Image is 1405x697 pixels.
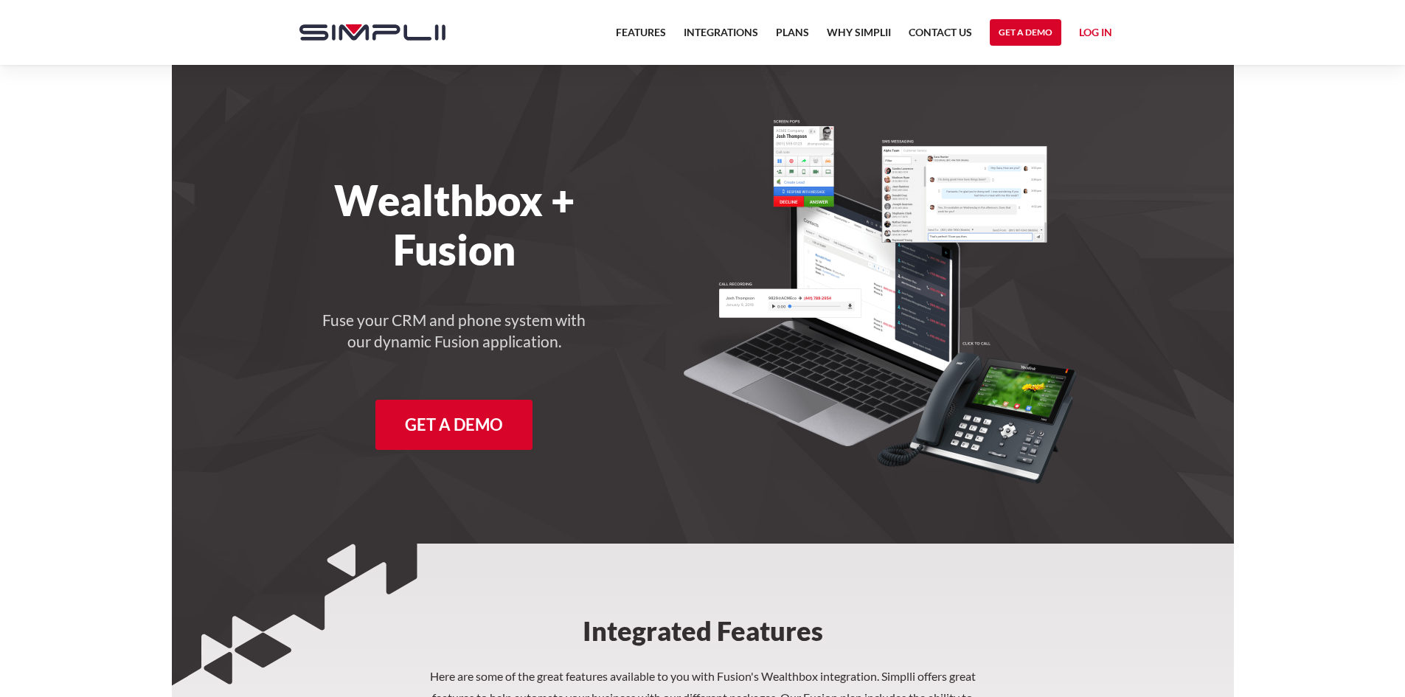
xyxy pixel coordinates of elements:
[375,400,532,450] a: Get A Demo
[909,24,972,50] a: Contact US
[285,176,625,274] h1: Wealthbox + Fusion
[776,24,809,50] a: Plans
[990,19,1061,46] a: Get a Demo
[473,544,933,666] h2: Integrated Features
[683,118,1077,485] img: A desk phone and laptop with a CRM up and Fusion bringing call recording, screen pops, and SMS me...
[616,24,666,50] a: Features
[299,24,445,41] img: Simplii
[322,310,587,353] h4: Fuse your CRM and phone system with our dynamic Fusion application.
[1079,24,1112,46] a: Log in
[827,24,891,50] a: Why Simplii
[684,24,758,50] a: Integrations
